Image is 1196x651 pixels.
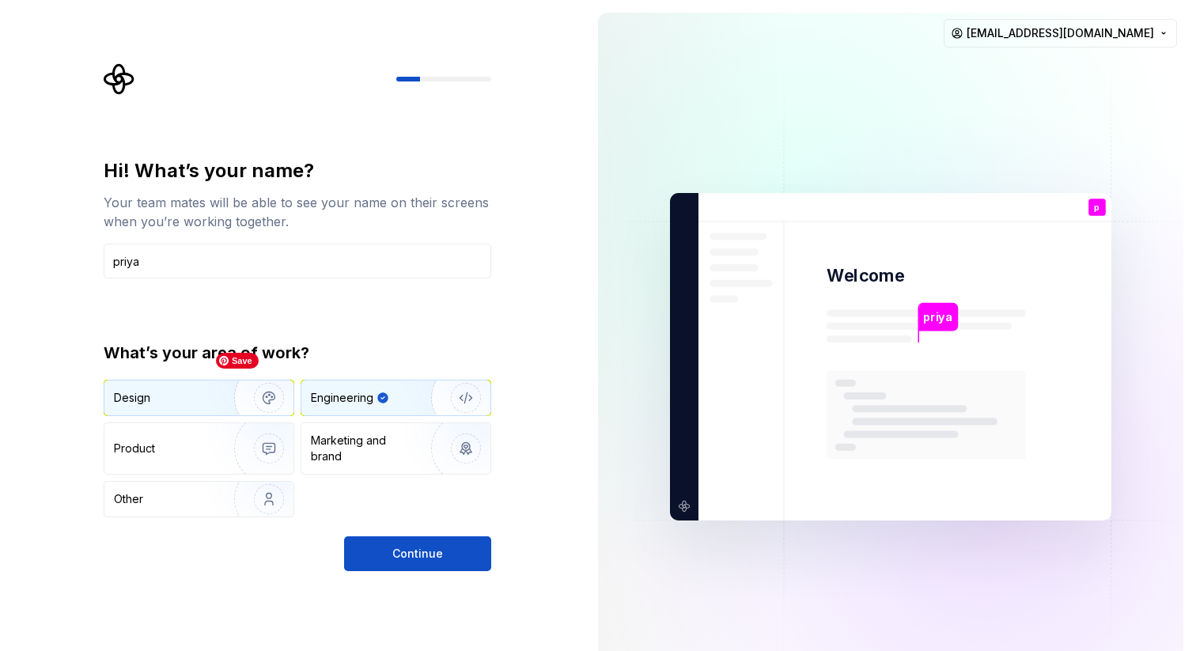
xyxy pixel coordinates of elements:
div: Other [114,491,143,507]
span: Continue [392,546,443,562]
span: [EMAIL_ADDRESS][DOMAIN_NAME] [967,25,1154,41]
div: Design [114,390,150,406]
p: p [1094,203,1099,212]
input: Han Solo [104,244,491,278]
p: priya [923,308,952,326]
button: Continue [344,536,491,571]
span: Save [216,353,259,369]
p: Welcome [827,264,904,287]
div: Engineering [311,390,373,406]
div: Hi! What’s your name? [104,158,491,184]
button: [EMAIL_ADDRESS][DOMAIN_NAME] [944,19,1177,47]
div: What’s your area of work? [104,342,491,364]
svg: Supernova Logo [104,63,135,95]
div: Product [114,441,155,456]
div: Marketing and brand [311,433,418,464]
div: Your team mates will be able to see your name on their screens when you’re working together. [104,193,491,231]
